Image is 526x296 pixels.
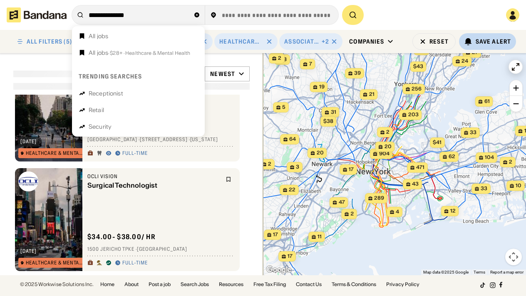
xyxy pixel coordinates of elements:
div: All jobs [89,50,190,56]
span: 2 [350,210,354,218]
a: Post a job [149,282,171,287]
span: 5 [282,104,285,111]
span: 471 [416,164,424,171]
span: 12 [450,208,456,215]
span: 2 [278,55,281,62]
div: $ 34.00 - $38.00 / hr [87,232,156,241]
span: 43 [412,181,419,188]
span: 62 [449,153,455,160]
span: $38 [323,118,333,124]
span: 17 [349,166,354,173]
div: Full-time [122,260,148,267]
span: 17 [288,253,293,260]
div: ALL FILTERS (5) [27,39,72,44]
span: 31 [331,109,336,116]
span: 289 [374,195,384,202]
span: 33 [481,185,487,192]
a: Terms (opens in new tab) [474,270,485,274]
div: Trending searches [79,73,142,80]
div: Reset [429,39,449,44]
div: Newest [210,70,235,78]
span: $41 [433,139,442,145]
span: 27 [472,49,478,56]
img: Google [265,264,293,275]
span: 20 [385,143,392,150]
span: 6 [423,46,426,54]
a: All jobs· $28+ · Healthcare & Mental Health [75,46,201,59]
span: 22 [289,186,295,193]
div: All jobs [89,33,108,39]
span: 19 [319,83,325,91]
span: 33 [470,129,476,136]
a: Report a map error [490,270,524,274]
img: OCLI Vision logo [18,171,38,191]
span: 24 [461,58,468,65]
span: 47 [339,199,345,206]
div: Receptionist [89,91,123,96]
a: Resources [219,282,243,287]
span: 17 [273,231,278,238]
span: 256 [412,86,422,93]
span: 3 [296,164,299,171]
span: $43 [413,63,423,69]
a: About [124,282,139,287]
a: All jobs [75,29,201,43]
div: [GEOGRAPHIC_DATA] · [STREET_ADDRESS] · [US_STATE] [87,137,235,143]
span: 203 [408,111,419,118]
span: 2 [268,161,271,168]
div: [DATE] [20,139,37,144]
a: Home [100,282,114,287]
div: Healthcare & Mental Health [26,151,84,156]
div: © 2025 Workwise Solutions Inc. [20,282,94,287]
img: Bandana logotype [7,7,67,22]
span: 8 [283,56,287,63]
div: Surgical Technologist [87,181,221,189]
span: 21 [369,91,375,98]
span: 11 [318,233,322,240]
div: Healthcare & Mental Health [26,260,84,265]
span: 10 [516,182,521,189]
a: Open this area in Google Maps (opens a new window) [265,264,293,275]
div: grid [13,95,250,274]
a: Contact Us [296,282,322,287]
div: +2 [322,38,329,45]
span: · $28+ · Healthcare & Mental Health [108,50,190,56]
div: Associate's Degree [284,38,320,45]
div: 1500 Jericho Tpke · [GEOGRAPHIC_DATA] [87,246,235,253]
div: Save Alert [476,38,511,45]
span: 64 [289,136,296,143]
div: OCLI Vision [87,173,221,180]
div: Full-time [122,150,148,157]
span: 7 [309,61,312,68]
span: 2 [509,159,512,166]
span: 2 [386,129,390,136]
span: 4 [396,208,399,215]
div: Healthcare & Mental Health [219,38,263,45]
div: Security [89,124,112,130]
div: Retail [89,107,104,113]
div: Companies [349,38,384,45]
span: 61 [484,98,490,105]
span: 39 [354,70,361,77]
button: Map camera controls [505,249,522,265]
a: Search Jobs [181,282,209,287]
span: 104 [485,154,494,161]
span: 20 [317,149,324,157]
div: [DATE] [20,249,37,254]
a: Terms & Conditions [332,282,376,287]
span: 904 [379,150,390,157]
span: Map data ©2025 Google [423,270,469,274]
a: Free Tax Filing [253,282,286,287]
a: Privacy Policy [386,282,419,287]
